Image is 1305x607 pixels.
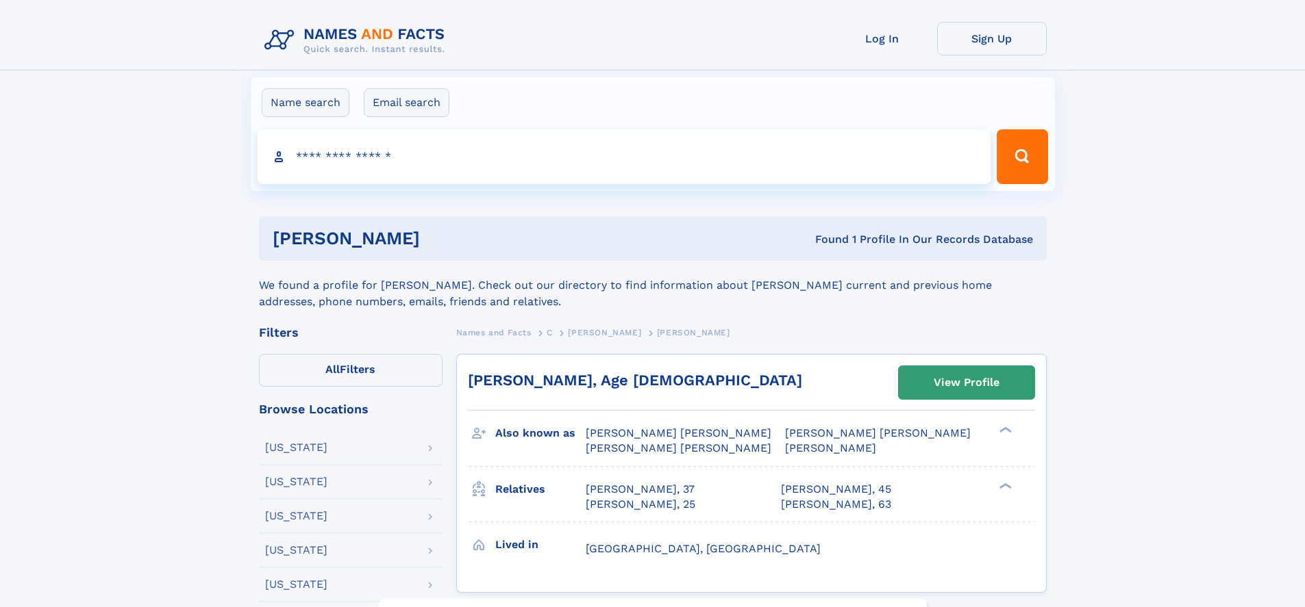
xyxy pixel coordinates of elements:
[547,328,553,337] span: C
[996,426,1012,435] div: ❯
[259,354,443,387] label: Filters
[258,129,991,184] input: search input
[785,441,876,454] span: [PERSON_NAME]
[265,476,327,487] div: [US_STATE]
[785,426,971,439] span: [PERSON_NAME] [PERSON_NAME]
[456,324,532,341] a: Names and Facts
[259,403,443,415] div: Browse Locations
[495,533,586,556] h3: Lived in
[781,482,891,497] a: [PERSON_NAME], 45
[495,478,586,501] h3: Relatives
[586,497,695,512] a: [PERSON_NAME], 25
[586,482,695,497] a: [PERSON_NAME], 37
[364,88,449,117] label: Email search
[586,426,771,439] span: [PERSON_NAME] [PERSON_NAME]
[259,261,1047,310] div: We found a profile for [PERSON_NAME]. Check out our directory to find information about [PERSON_N...
[325,363,340,376] span: All
[568,328,641,337] span: [PERSON_NAME]
[997,129,1047,184] button: Search Button
[657,328,730,337] span: [PERSON_NAME]
[996,481,1012,490] div: ❯
[934,367,999,398] div: View Profile
[568,324,641,341] a: [PERSON_NAME]
[781,497,891,512] a: [PERSON_NAME], 63
[828,22,937,55] a: Log In
[617,232,1033,247] div: Found 1 Profile In Our Records Database
[265,545,327,556] div: [US_STATE]
[468,372,802,389] a: [PERSON_NAME], Age [DEMOGRAPHIC_DATA]
[586,441,771,454] span: [PERSON_NAME] [PERSON_NAME]
[495,422,586,445] h3: Also known as
[259,22,456,59] img: Logo Names and Facts
[262,88,349,117] label: Name search
[899,366,1034,399] a: View Profile
[265,442,327,453] div: [US_STATE]
[547,324,553,341] a: C
[265,579,327,590] div: [US_STATE]
[937,22,1047,55] a: Sign Up
[265,511,327,521] div: [US_STATE]
[273,230,618,247] h1: [PERSON_NAME]
[259,326,443,339] div: Filters
[586,542,821,555] span: [GEOGRAPHIC_DATA], [GEOGRAPHIC_DATA]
